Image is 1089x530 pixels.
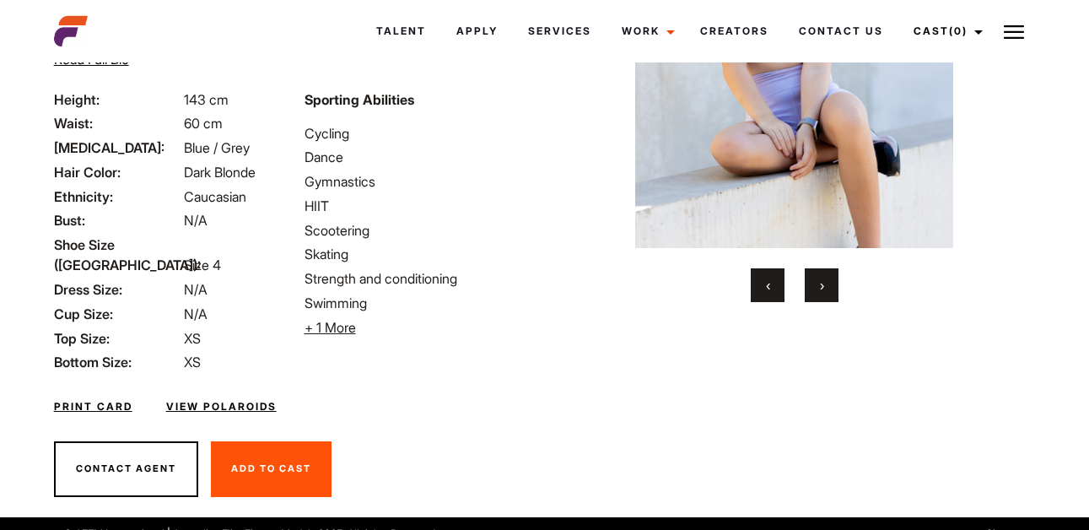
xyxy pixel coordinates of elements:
[305,91,414,108] strong: Sporting Abilities
[54,235,181,275] span: Shoe Size ([GEOGRAPHIC_DATA]):
[949,24,968,37] span: (0)
[211,441,332,497] button: Add To Cast
[305,293,535,313] li: Swimming
[184,330,201,347] span: XS
[305,147,535,167] li: Dance
[54,113,181,133] span: Waist:
[305,220,535,241] li: Scootering
[184,139,250,156] span: Blue / Grey
[54,138,181,158] span: [MEDICAL_DATA]:
[361,8,441,54] a: Talent
[54,328,181,349] span: Top Size:
[54,441,198,497] button: Contact Agent
[305,268,535,289] li: Strength and conditioning
[305,319,356,336] span: + 1 More
[685,8,784,54] a: Creators
[513,8,606,54] a: Services
[54,14,88,48] img: cropped-aefm-brand-fav-22-square.png
[898,8,993,54] a: Cast(0)
[441,8,513,54] a: Apply
[184,281,208,298] span: N/A
[54,89,181,110] span: Height:
[784,8,898,54] a: Contact Us
[766,277,770,294] span: Previous
[54,51,129,68] span: Read Full Bio
[54,304,181,324] span: Cup Size:
[54,279,181,300] span: Dress Size:
[184,354,201,370] span: XS
[305,171,535,192] li: Gymnastics
[231,462,311,474] span: Add To Cast
[54,399,132,414] a: Print Card
[820,277,824,294] span: Next
[184,115,223,132] span: 60 cm
[54,210,181,230] span: Bust:
[184,257,221,273] span: Size 4
[54,187,181,207] span: Ethnicity:
[305,196,535,216] li: HIIT
[166,399,277,414] a: View Polaroids
[184,91,229,108] span: 143 cm
[184,164,256,181] span: Dark Blonde
[1004,22,1024,42] img: Burger icon
[606,8,685,54] a: Work
[54,352,181,372] span: Bottom Size:
[305,123,535,143] li: Cycling
[54,162,181,182] span: Hair Color:
[184,188,246,205] span: Caucasian
[184,306,208,322] span: N/A
[184,212,208,229] span: N/A
[305,244,535,264] li: Skating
